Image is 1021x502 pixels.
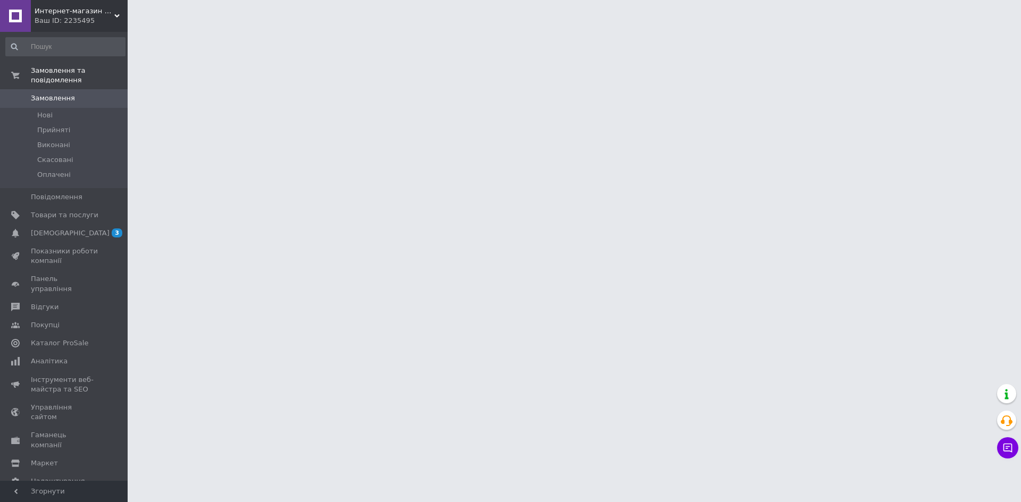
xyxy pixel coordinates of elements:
[31,356,68,366] span: Аналітика
[31,375,98,394] span: Інструменти веб-майстра та SEO
[37,170,71,180] span: Оплачені
[5,37,125,56] input: Пошук
[997,437,1018,458] button: Чат з покупцем
[31,338,88,348] span: Каталог ProSale
[31,430,98,449] span: Гаманець компанії
[31,477,85,486] span: Налаштування
[31,66,128,85] span: Замовлення та повідомлення
[31,302,58,312] span: Відгуки
[31,246,98,266] span: Показники роботи компанії
[31,274,98,293] span: Панель управління
[31,320,60,330] span: Покупці
[31,93,75,103] span: Замовлення
[31,228,110,238] span: [DEMOGRAPHIC_DATA]
[112,228,122,237] span: 3
[37,110,53,120] span: Нові
[35,16,128,25] div: Ваш ID: 2235495
[37,140,70,150] span: Виконані
[31,458,58,468] span: Маркет
[31,210,98,220] span: Товари та послуги
[37,125,70,135] span: Прийняті
[37,155,73,165] span: Скасовані
[35,6,114,16] span: Интернет-магазин автозапчастей ВсеАвто
[31,403,98,422] span: Управління сайтом
[31,192,82,202] span: Повідомлення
